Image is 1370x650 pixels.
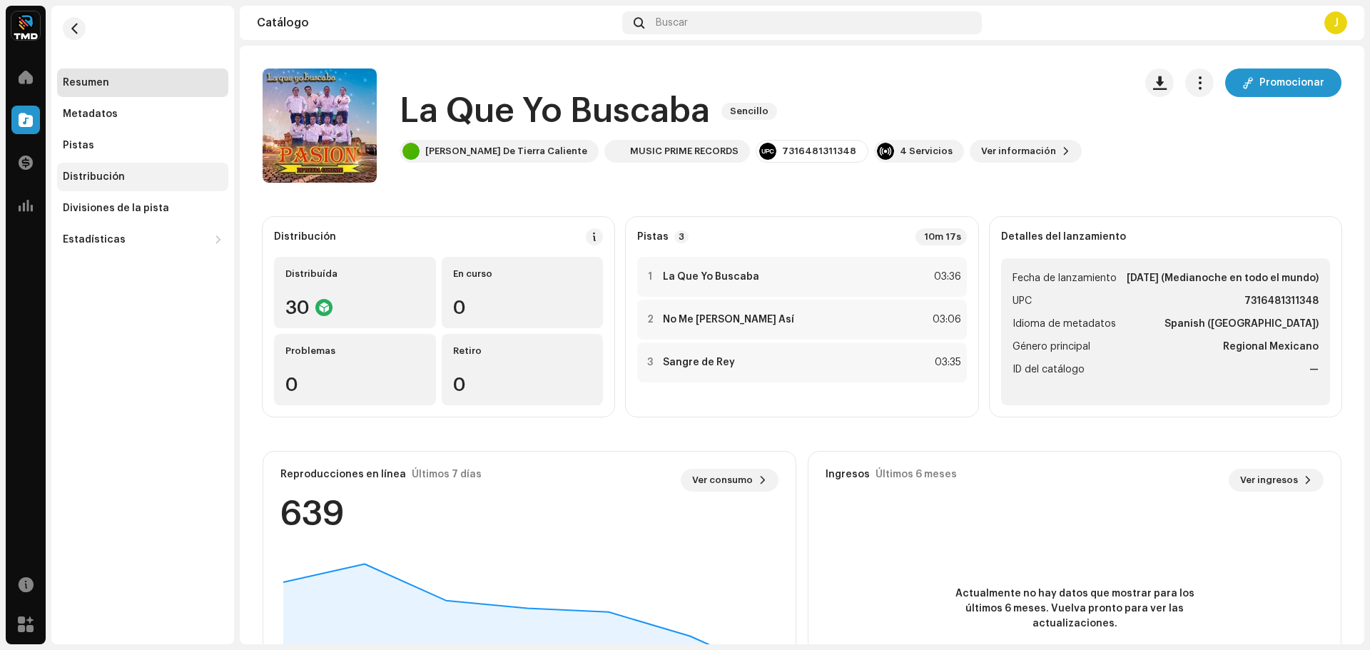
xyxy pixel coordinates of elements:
button: Promocionar [1225,68,1341,97]
div: Distribución [63,171,125,183]
span: Sencillo [721,103,777,120]
re-m-nav-item: Distribución [57,163,228,191]
div: Últimos 7 días [412,469,482,480]
p-badge: 3 [674,230,689,243]
div: Resumen [63,77,109,88]
button: Ver ingresos [1229,469,1324,492]
strong: Detalles del lanzamiento [1001,231,1126,243]
re-m-nav-dropdown: Estadísticas [57,225,228,254]
div: Catálogo [257,17,616,29]
div: 03:35 [930,354,961,371]
span: Género principal [1013,338,1090,355]
div: 7316481311348 [782,146,856,157]
div: MUSIC PRIME RECORDS [630,146,739,157]
div: 03:06 [930,311,961,328]
button: Ver consumo [681,469,778,492]
div: Ingresos [826,469,870,480]
div: J [1324,11,1347,34]
div: 10m 17s [915,228,967,245]
span: Actualmente no hay datos que mostrar para los últimos 6 meses. Vuelva pronto para ver las actuali... [946,586,1203,631]
button: Ver información [970,140,1082,163]
div: En curso [453,268,592,280]
span: UPC [1013,293,1032,310]
strong: No Me [PERSON_NAME] Así [663,314,794,325]
span: Ver consumo [692,466,753,494]
div: 03:36 [930,268,961,285]
span: Ver ingresos [1240,466,1298,494]
re-m-nav-item: Pistas [57,131,228,160]
span: Idioma de metadatos [1013,315,1116,332]
div: Distribuída [285,268,425,280]
strong: 7316481311348 [1244,293,1319,310]
strong: La Que Yo Buscaba [663,271,759,283]
strong: Spanish ([GEOGRAPHIC_DATA]) [1164,315,1319,332]
strong: Sangre de Rey [663,357,735,368]
re-m-nav-item: Divisiones de la pista [57,194,228,223]
div: Distribución [274,231,336,243]
span: Buscar [656,17,688,29]
span: Promocionar [1259,68,1324,97]
div: Retiro [453,345,592,357]
strong: — [1309,361,1319,378]
re-m-nav-item: Resumen [57,68,228,97]
div: [PERSON_NAME] De Tierra Caliente [425,146,587,157]
div: Estadísticas [63,234,126,245]
strong: Regional Mexicano [1223,338,1319,355]
div: Últimos 6 meses [876,469,957,480]
strong: [DATE] (Medianoche en todo el mundo) [1127,270,1319,287]
span: Ver información [981,137,1056,166]
img: 622bc8f8-b98b-49b5-8c6c-3a84fb01c0a0 [11,11,40,40]
div: Divisiones de la pista [63,203,169,214]
h1: La Que Yo Buscaba [400,88,710,134]
div: Reproducciones en línea [280,469,406,480]
div: Pistas [63,140,94,151]
div: 4 Servicios [900,146,953,157]
div: Metadatos [63,108,118,120]
re-m-nav-item: Metadatos [57,100,228,128]
span: ID del catálogo [1013,361,1085,378]
div: Problemas [285,345,425,357]
span: Fecha de lanzamiento [1013,270,1117,287]
strong: Pistas [637,231,669,243]
img: 09f619d6-1219-4f0f-810a-df76c33aeedd [607,143,624,160]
